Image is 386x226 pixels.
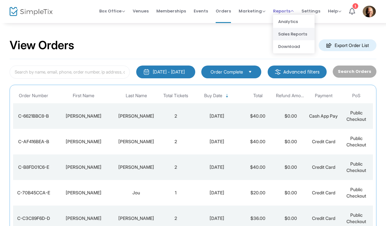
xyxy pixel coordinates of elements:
[15,215,53,222] div: C-C3C89F6D-D
[301,3,320,19] span: Settings
[273,40,315,53] li: Download
[115,113,158,119] div: Jones
[312,139,335,144] span: Credit Card
[274,180,307,206] td: $0.00
[346,110,366,122] span: Public Checkout
[15,113,53,119] div: C-6621BBC8-B
[241,180,274,206] td: $20.00
[99,8,125,14] span: Box Office
[273,8,294,14] span: Reports
[353,3,358,9] div: 1
[352,93,360,98] span: PoS
[159,154,192,180] td: 2
[19,93,48,98] span: Order Number
[56,215,112,222] div: Sandra
[115,164,158,170] div: Hancock
[346,161,366,173] span: Public Checkout
[312,190,335,195] span: Credit Card
[10,38,74,52] h2: View Orders
[274,129,307,154] td: $0.00
[241,129,274,154] td: $40.00
[136,66,195,78] button: [DATE] - [DATE]
[56,138,112,145] div: jim
[126,93,147,98] span: Last Name
[56,164,112,170] div: Karen
[159,88,192,103] th: Total Tickets
[56,190,112,196] div: Jesse
[315,93,332,98] span: Payment
[15,138,53,145] div: C-AF416BEA-B
[309,113,338,119] span: Cash App Pay
[56,113,112,119] div: Donna
[115,215,158,222] div: Francis
[153,69,185,75] div: [DATE] - [DATE]
[328,8,341,14] span: Help
[115,138,158,145] div: labonte
[241,103,274,129] td: $40.00
[133,3,149,19] span: Venues
[346,187,366,199] span: Public Checkout
[194,215,240,222] div: 9/24/2025
[312,215,335,221] span: Credit Card
[273,15,315,28] li: Analytics
[274,103,307,129] td: $0.00
[194,113,240,119] div: 9/24/2025
[194,164,240,170] div: 9/24/2025
[159,180,192,206] td: 1
[194,190,240,196] div: 9/24/2025
[204,93,222,98] span: Buy Date
[194,3,208,19] span: Events
[312,164,335,170] span: Credit Card
[194,138,240,145] div: 9/24/2025
[216,3,231,19] span: Orders
[73,93,94,98] span: First Name
[273,28,315,40] li: Sales Reports
[10,66,130,79] input: Search by name, email, phone, order number, ip address, or last 4 digits of card
[211,69,243,75] span: Order Complete
[246,68,255,75] button: Select
[115,190,158,196] div: Jou
[274,88,307,103] th: Refund Amount
[225,93,230,98] span: Sortable
[268,66,327,78] m-button: Advanced filters
[346,136,366,147] span: Public Checkout
[239,8,265,14] span: Marketing
[319,39,376,51] m-button: Export Order List
[159,129,192,154] td: 2
[241,88,274,103] th: Total
[275,69,281,75] img: filter
[241,154,274,180] td: $40.00
[143,69,150,75] img: monthly
[274,154,307,180] td: $0.00
[346,212,366,224] span: Public Checkout
[159,103,192,129] td: 2
[15,190,53,196] div: C-70B45CCA-E
[156,3,186,19] span: Memberships
[15,164,53,170] div: C-B8FD01C6-E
